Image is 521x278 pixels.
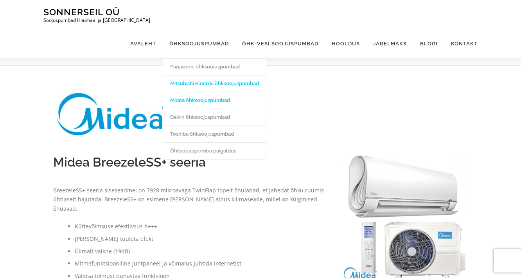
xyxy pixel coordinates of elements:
a: Hooldus [325,29,366,58]
a: Järelmaks [366,29,413,58]
a: Avaleht [124,29,163,58]
li: Ülimalt vaikne (19dB) [75,247,324,256]
li: Mitmefunktsiooniline juhtpaneel ja võimalus juhtida internetist [75,259,324,268]
p: BreezeleSS+ seeria siseseadmel on 7928 mikroavaga TwinFlap topelt õhulabad, et jahedat õhku ruumi... [53,186,324,213]
li: Küttevõimsuse efektiivsus A+++ [75,222,324,231]
a: Mitsubishi Electric õhksoojuspumbad [163,75,266,92]
a: Toshiba õhksoojuspumbad [163,126,266,142]
li: [PERSON_NAME] tuuleta efekt [75,234,324,244]
img: Midea [53,89,171,139]
p: Soojuspumbad Hiiumaal ja [GEOGRAPHIC_DATA] [43,18,150,23]
a: Õhk-vesi soojuspumbad [235,29,325,58]
a: Õhksoojuspumba paigaldus [163,142,266,159]
a: Õhksoojuspumbad [163,29,235,58]
a: Sonnerseil OÜ [43,7,120,17]
a: Midea õhksoojuspumbad [163,92,266,109]
a: Panasonic õhksoojuspumbad [163,58,266,75]
span: Midea BreezeleSS+ seeria [53,155,206,169]
a: Blogi [413,29,444,58]
a: Daikin õhksoojuspumbad [163,109,266,126]
a: Kontakt [444,29,478,58]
